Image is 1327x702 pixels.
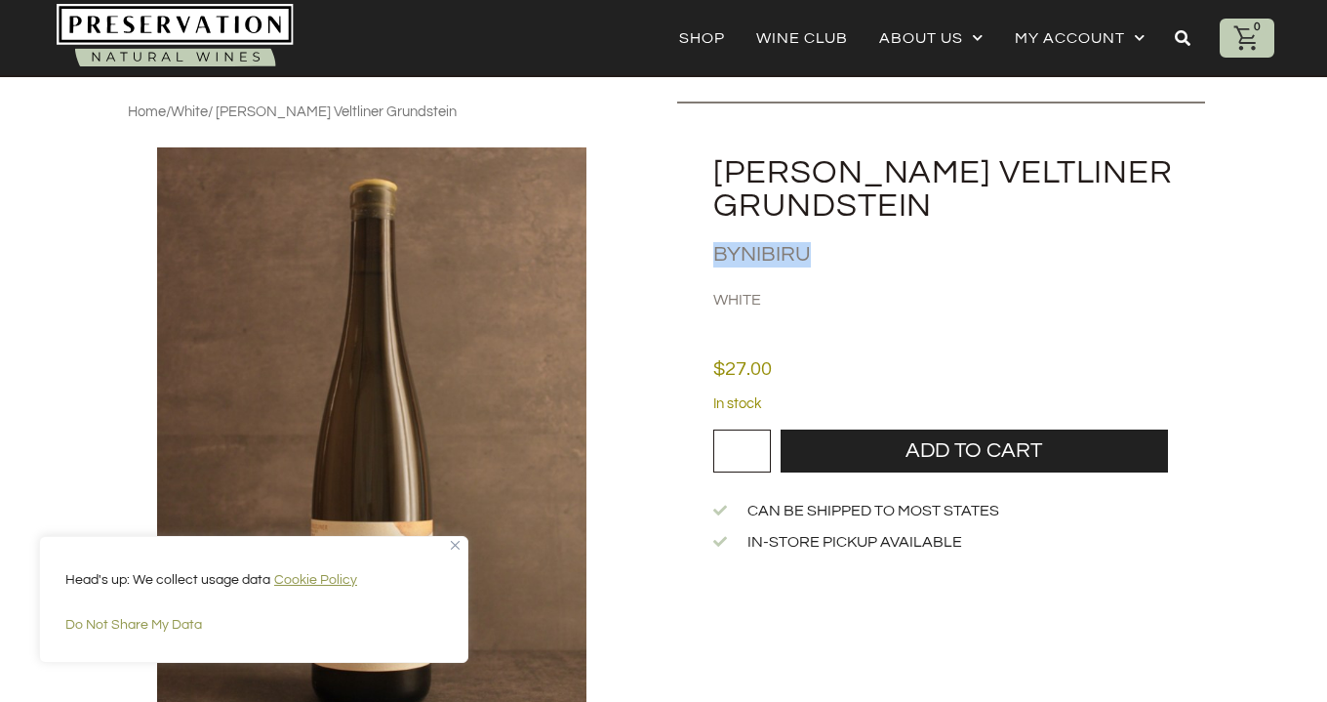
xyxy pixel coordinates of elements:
span: $ [713,359,725,379]
a: White [713,292,761,308]
a: Nibiru [741,243,811,266]
nav: Breadcrumb [128,102,457,123]
a: My account [1015,24,1146,52]
span: In-store Pickup Available [743,531,962,553]
h2: By [713,242,1205,268]
nav: Menu [679,24,1146,52]
button: Do Not Share My Data [65,607,442,642]
a: Home [128,104,166,119]
bdi: 27.00 [713,359,772,379]
div: 0 [1249,19,1267,36]
span: Can be shipped to most states [743,500,999,521]
a: Can be shipped to most states [713,500,1168,521]
a: About Us [879,24,984,52]
input: Product quantity [713,430,770,474]
a: White [171,104,208,119]
button: Add to cart [781,430,1169,474]
p: In stock [713,393,1168,415]
h2: [PERSON_NAME] Veltliner Grundstein [713,156,1205,223]
img: Close [451,541,460,550]
a: Cookie Policy [273,572,358,588]
p: Head's up: We collect usage data [65,568,442,592]
a: Wine Club [756,24,848,52]
img: Natural-organic-biodynamic-wine [57,4,293,71]
a: Shop [679,24,725,52]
